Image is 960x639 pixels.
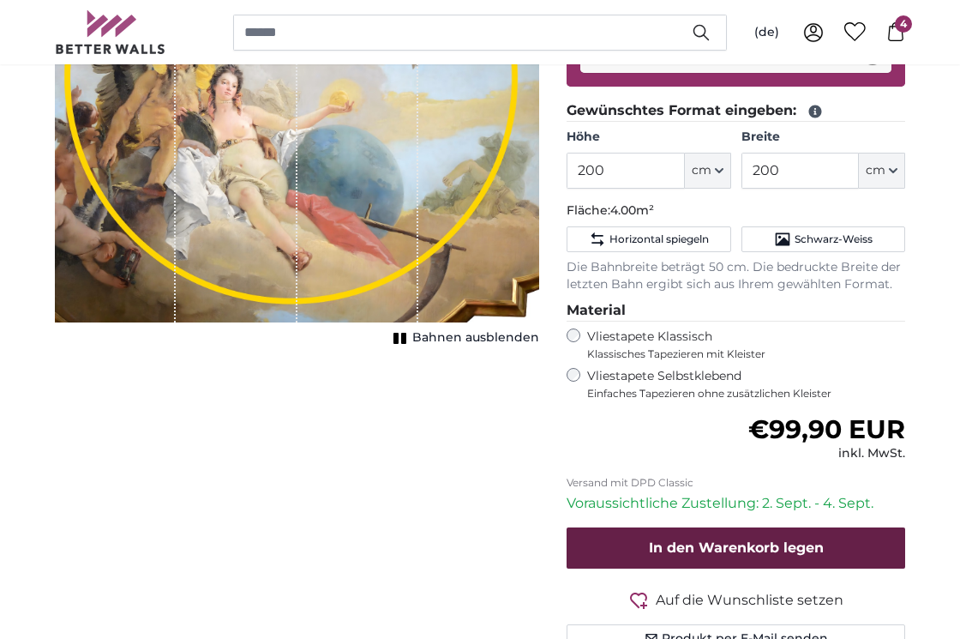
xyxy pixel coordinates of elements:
[741,226,905,252] button: Schwarz-Weiss
[567,226,730,252] button: Horizontal spiegeln
[859,153,905,189] button: cm
[587,368,905,401] label: Vliestapete Selbstklebend
[656,590,843,611] span: Auf die Wunschliste setzen
[795,232,873,246] span: Schwarz-Weiss
[587,387,905,401] span: Einfaches Tapezieren ohne zusätzlichen Kleister
[692,162,711,179] span: cm
[866,162,885,179] span: cm
[748,413,905,445] span: €99,90 EUR
[567,129,730,146] label: Höhe
[567,259,905,293] p: Die Bahnbreite beträgt 50 cm. Die bedruckte Breite der letzten Bahn ergibt sich aus Ihrem gewählt...
[388,326,539,350] button: Bahnen ausblenden
[567,527,905,569] button: In den Warenkorb legen
[412,329,539,347] span: Bahnen ausblenden
[685,153,731,189] button: cm
[567,493,905,514] p: Voraussichtliche Zustellung: 2. Sept. - 4. Sept.
[610,202,654,218] span: 4.00m²
[741,129,905,146] label: Breite
[609,232,709,246] span: Horizontal spiegeln
[895,15,912,33] span: 4
[567,589,905,611] button: Auf die Wunschliste setzen
[567,300,905,322] legend: Material
[748,445,905,462] div: inkl. MwSt.
[587,347,891,361] span: Klassisches Tapezieren mit Kleister
[741,17,793,48] button: (de)
[567,100,905,122] legend: Gewünschtes Format eingeben:
[55,10,166,54] img: Betterwalls
[567,476,905,490] p: Versand mit DPD Classic
[567,202,905,220] p: Fläche:
[587,329,891,361] label: Vliestapete Klassisch
[649,540,824,556] span: In den Warenkorb legen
